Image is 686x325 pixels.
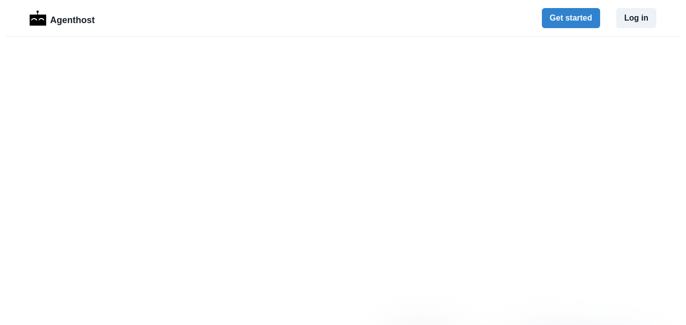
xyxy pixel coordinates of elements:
[542,8,600,28] button: Get started
[616,8,656,28] button: Log in
[30,57,656,308] iframe: Team Name Generator
[50,10,95,27] p: Agenthost
[30,10,95,27] a: LogoAgenthost
[30,11,46,26] img: Logo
